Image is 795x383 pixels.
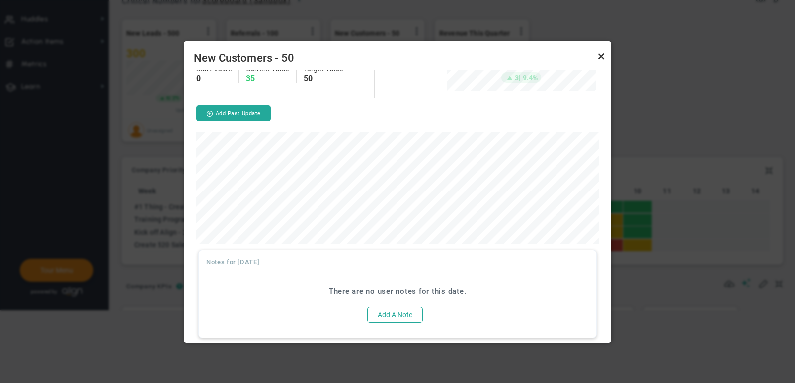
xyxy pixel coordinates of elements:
button: Add A Note [367,307,423,323]
span: Start Value [196,65,232,73]
h3: Notes for [DATE] [206,258,589,267]
span: New Customers - 50 [194,51,601,65]
h3: There are no user notes for this date. [283,287,512,297]
span: Target Value [304,65,343,73]
h4: 35 [246,74,289,83]
span: Current Value [246,65,289,73]
h4: 50 [304,74,343,83]
h4: 0 [196,74,232,83]
a: Close [595,50,607,62]
button: Add Past Update [196,105,271,121]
